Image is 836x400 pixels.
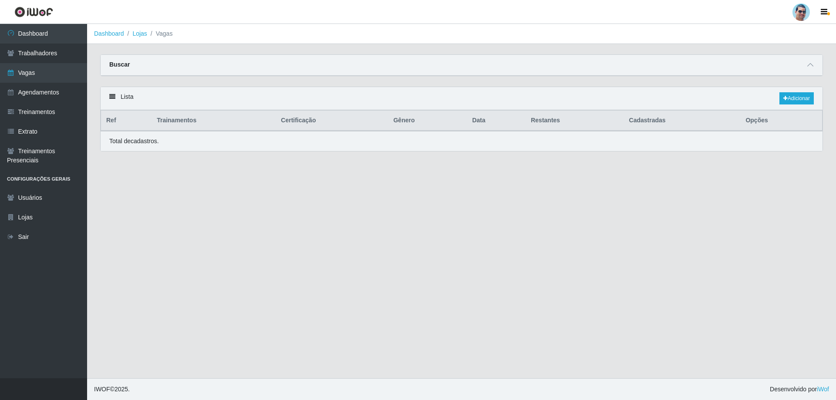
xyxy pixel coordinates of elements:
[94,385,130,394] span: © 2025 .
[109,137,159,146] p: Total de cadastros.
[779,92,814,104] a: Adicionar
[87,24,836,44] nav: breadcrumb
[109,61,130,68] strong: Buscar
[101,111,152,131] th: Ref
[740,111,822,131] th: Opções
[132,30,147,37] a: Lojas
[817,386,829,393] a: iWof
[152,111,276,131] th: Trainamentos
[276,111,388,131] th: Certificação
[101,87,823,110] div: Lista
[388,111,467,131] th: Gênero
[770,385,829,394] span: Desenvolvido por
[94,386,110,393] span: IWOF
[147,29,173,38] li: Vagas
[14,7,53,17] img: CoreUI Logo
[624,111,741,131] th: Cadastradas
[467,111,526,131] th: Data
[94,30,124,37] a: Dashboard
[526,111,624,131] th: Restantes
